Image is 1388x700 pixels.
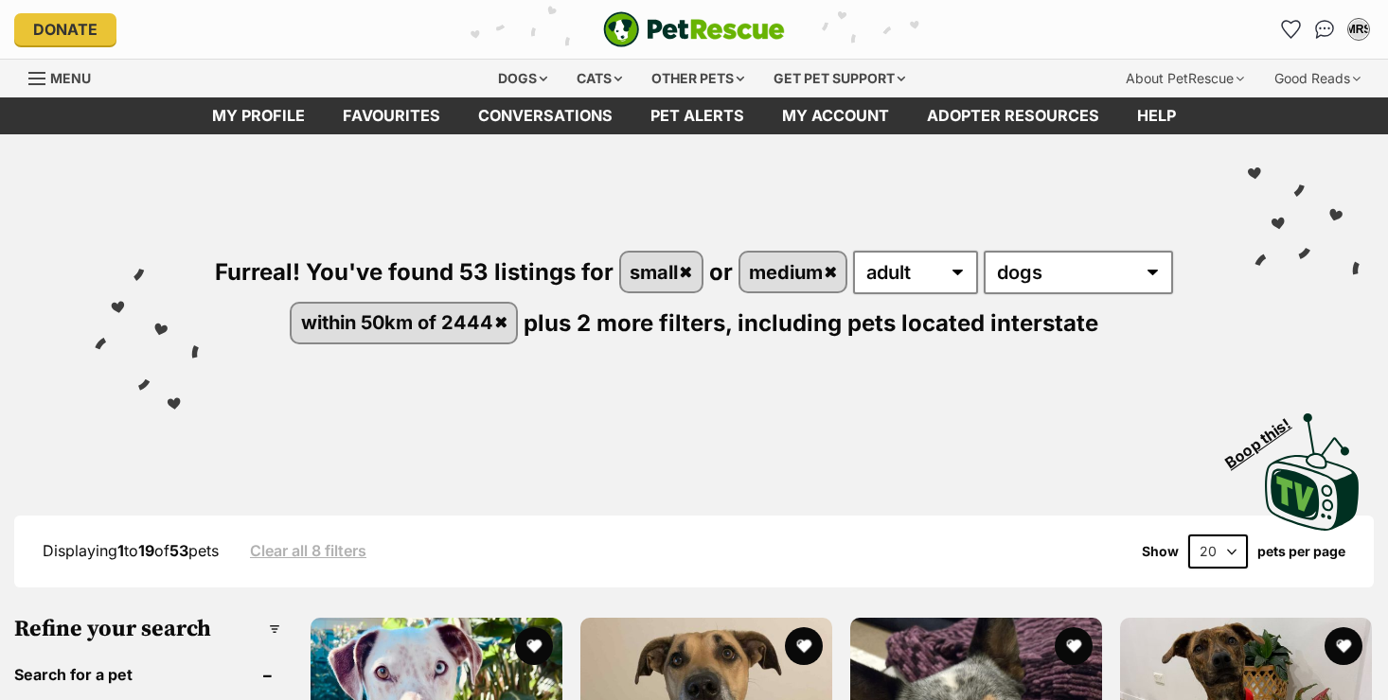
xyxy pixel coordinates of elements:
[524,308,732,336] span: plus 2 more filters,
[1265,413,1360,531] img: PetRescue TV logo
[1325,627,1362,665] button: favourite
[603,11,785,47] img: logo-e224e6f780fb5917bec1dbf3a21bbac754714ae5b6737aabdf751b685950b380.svg
[1275,14,1306,44] a: Favourites
[1142,544,1179,559] span: Show
[1275,14,1374,44] ul: Account quick links
[563,60,635,97] div: Cats
[14,616,280,642] h3: Refine your search
[1222,403,1309,471] span: Boop this!
[117,541,124,560] strong: 1
[1118,97,1195,134] a: Help
[632,97,763,134] a: Pet alerts
[1309,14,1340,44] a: Conversations
[43,541,219,560] span: Displaying to of pets
[50,70,91,86] span: Menu
[603,11,785,47] a: PetRescue
[14,13,116,45] a: Donate
[292,304,516,342] a: within 50km of 2444
[515,627,553,665] button: favourite
[1349,20,1368,39] div: MRS
[740,253,846,291] a: medium
[738,308,1098,336] span: including pets located interstate
[1315,20,1335,39] img: chat-41dd97257d64d25036548639549fe6c8038ab92f7586957e7f3b1b290dea8141.svg
[1344,14,1374,44] button: My account
[14,666,280,683] header: Search for a pet
[138,541,154,560] strong: 19
[1055,627,1093,665] button: favourite
[250,542,366,559] a: Clear all 8 filters
[215,258,614,286] span: Furreal! You've found 53 listings for
[169,541,188,560] strong: 53
[908,97,1118,134] a: Adopter resources
[1261,60,1374,97] div: Good Reads
[760,60,918,97] div: Get pet support
[763,97,908,134] a: My account
[1257,544,1345,559] label: pets per page
[28,60,104,94] a: Menu
[193,97,324,134] a: My profile
[709,258,733,286] span: or
[785,627,823,665] button: favourite
[638,60,757,97] div: Other pets
[485,60,561,97] div: Dogs
[1112,60,1257,97] div: About PetRescue
[324,97,459,134] a: Favourites
[1265,396,1360,534] a: Boop this!
[459,97,632,134] a: conversations
[621,253,702,291] a: small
